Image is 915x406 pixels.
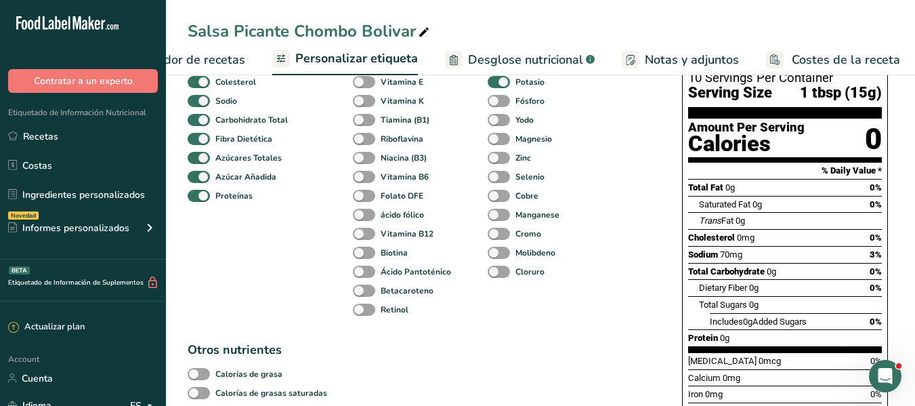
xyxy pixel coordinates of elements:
[766,45,900,75] a: Costes de la receta
[699,216,721,226] i: Trans
[699,199,750,209] span: Saturated Fat
[215,152,282,164] b: Azúcares Totales
[870,199,882,209] span: 0%
[295,49,418,68] span: Personalizar etiqueta
[759,356,781,366] span: 0mcg
[870,232,882,243] span: 0%
[736,216,745,226] span: 0g
[800,85,882,102] span: 1 tbsp (15g)
[381,190,423,202] b: Folato DFE
[688,356,757,366] span: [MEDICAL_DATA]
[8,211,39,220] div: Novedad
[381,228,433,240] b: Vitamina B12
[515,133,552,145] b: Magnesio
[215,387,327,399] b: Calorías de grasas saturadas
[381,171,429,183] b: Vitamina B6
[381,266,451,278] b: Ácido Pantoténico
[725,182,735,192] span: 0g
[870,389,882,399] span: 0%
[688,389,703,399] span: Iron
[9,266,30,275] div: BETA
[699,283,747,293] span: Dietary Fiber
[468,51,583,69] span: Desglose nutricional
[688,121,805,134] div: Amount Per Serving
[515,190,538,202] b: Cobre
[699,216,733,226] span: Fat
[215,190,253,202] b: Proteínas
[710,317,807,327] span: Includes Added Sugars
[749,300,759,310] span: 0g
[215,76,256,88] b: Colesterol
[870,182,882,192] span: 0%
[688,232,735,243] span: Cholesterol
[699,300,747,310] span: Total Sugars
[720,333,729,343] span: 0g
[870,266,882,277] span: 0%
[515,76,545,88] b: Potasio
[688,249,718,260] span: Sodium
[381,95,424,107] b: Vitamina K
[515,95,545,107] b: Fósforo
[865,121,882,157] div: 0
[215,114,288,126] b: Carbohidrato Total
[737,232,754,243] span: 0mg
[870,356,882,366] span: 0%
[688,182,723,192] span: Total Fat
[688,134,805,154] div: Calories
[767,266,776,277] span: 0g
[445,45,595,75] a: Desglose nutricional
[792,51,900,69] span: Costes de la receta
[723,373,740,383] span: 0mg
[688,266,765,277] span: Total Carbohydrate
[622,45,739,75] a: Notas y adjuntos
[215,171,276,183] b: Azúcar Añadida
[869,360,901,392] iframe: Intercom live chat
[188,341,331,359] div: Otros nutrientes
[688,163,882,179] section: % Daily Value *
[720,249,742,260] span: 70mg
[381,209,424,221] b: ácido fólico
[120,51,245,69] span: Elaborador de recetas
[94,45,245,75] a: Elaborador de recetas
[381,285,433,297] b: Betacaroteno
[515,114,534,126] b: Yodo
[8,221,129,235] div: Informes personalizados
[381,114,429,126] b: Tiamina (B1)
[705,389,723,399] span: 0mg
[381,152,427,164] b: Niacina (B3)
[215,95,237,107] b: Sodio
[645,51,739,69] span: Notas y adjuntos
[188,19,432,43] div: Salsa Picante Chombo Bolivar
[688,333,718,343] span: Protein
[515,266,545,278] b: Cloruro
[381,76,423,88] b: Vitamina E
[381,133,423,145] b: Riboflavina
[752,199,762,209] span: 0g
[870,317,882,327] span: 0%
[515,209,559,221] b: Manganese
[743,317,752,327] span: 0g
[515,247,555,259] b: Molibdeno
[8,321,85,334] div: Actualizar plan
[688,85,772,102] span: Serving Size
[749,283,759,293] span: 0g
[381,304,408,316] b: Retinol
[870,283,882,293] span: 0%
[215,133,272,145] b: Fibra Dietética
[688,71,882,85] div: 10 Servings Per Container
[8,69,158,93] button: Contratar a un experto
[215,368,282,380] b: Calorías de grasa
[515,171,545,183] b: Selenio
[515,152,531,164] b: Zinc
[688,373,721,383] span: Calcium
[870,249,882,260] span: 3%
[515,228,541,240] b: Cromo
[272,43,418,76] a: Personalizar etiqueta
[381,247,408,259] b: Biotina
